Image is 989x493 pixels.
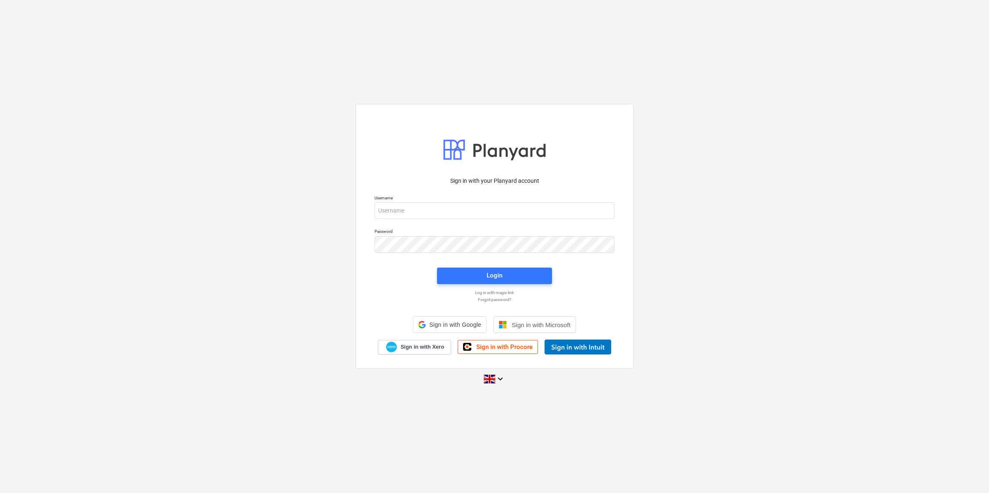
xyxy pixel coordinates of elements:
[495,374,505,384] i: keyboard_arrow_down
[429,321,481,328] span: Sign in with Google
[374,195,615,202] p: Username
[413,316,486,333] div: Sign in with Google
[370,297,619,302] a: Forgot password?
[458,340,538,354] a: Sign in with Procore
[499,321,507,329] img: Microsoft logo
[374,177,615,185] p: Sign in with your Planyard account
[374,229,615,236] p: Password
[401,343,444,351] span: Sign in with Xero
[386,342,397,353] img: Xero logo
[437,268,552,284] button: Login
[487,270,502,281] div: Login
[512,321,571,328] span: Sign in with Microsoft
[370,290,619,295] a: Log in with magic link
[374,202,615,219] input: Username
[378,340,451,354] a: Sign in with Xero
[476,343,533,351] span: Sign in with Procore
